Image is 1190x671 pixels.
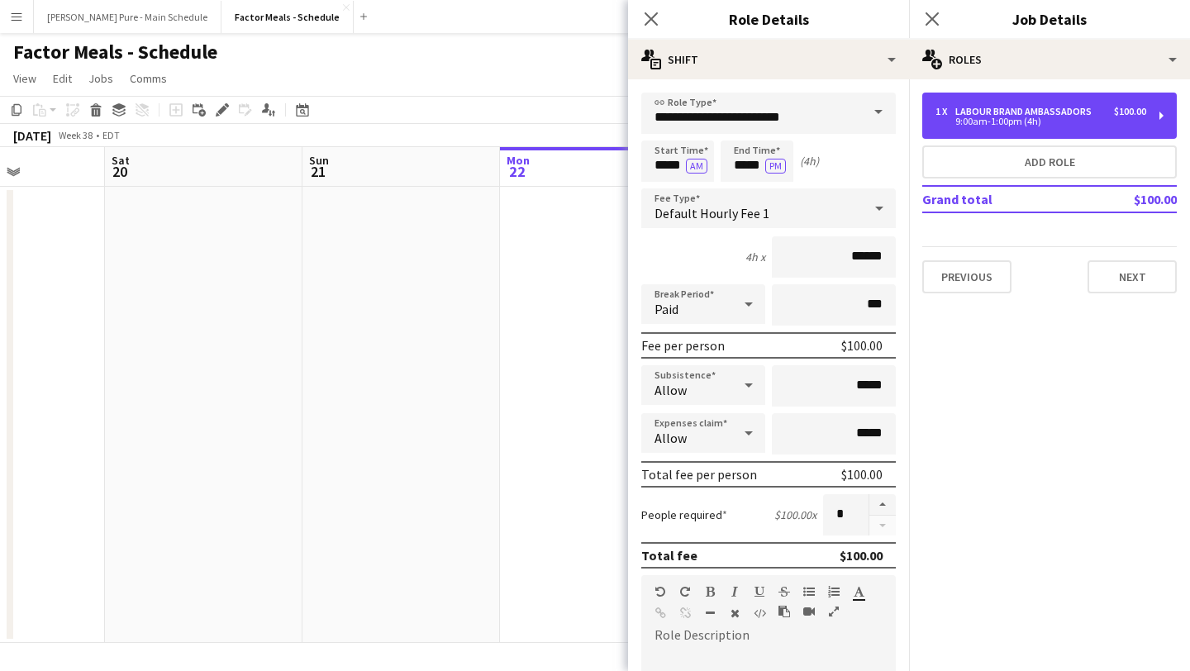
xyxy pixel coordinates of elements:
span: Mon [507,153,530,168]
button: Ordered List [828,585,840,598]
button: Factor Meals - Schedule [221,1,354,33]
button: Next [1088,260,1177,293]
a: Edit [46,68,79,89]
div: [DATE] [13,127,51,144]
div: $100.00 [841,466,883,483]
span: Comms [130,71,167,86]
span: View [13,71,36,86]
div: Fee per person [641,337,725,354]
div: 9:00am-1:00pm (4h) [935,117,1146,126]
button: AM [686,159,707,174]
span: Sun [309,153,329,168]
a: Jobs [82,68,120,89]
span: Allow [654,430,687,446]
div: $100.00 [840,547,883,564]
td: $100.00 [1079,186,1177,212]
button: Underline [754,585,765,598]
button: PM [765,159,786,174]
button: Previous [922,260,1011,293]
div: 4h x [745,250,765,264]
h3: Role Details [628,8,909,30]
span: 20 [109,162,130,181]
div: EDT [102,129,120,141]
h3: Job Details [909,8,1190,30]
span: Jobs [88,71,113,86]
h1: Factor Meals - Schedule [13,40,217,64]
span: Week 38 [55,129,96,141]
div: $100.00 x [774,507,816,522]
a: View [7,68,43,89]
button: Unordered List [803,585,815,598]
button: Increase [869,494,896,516]
button: Insert video [803,605,815,618]
button: Fullscreen [828,605,840,618]
span: 21 [307,162,329,181]
button: Italic [729,585,740,598]
span: Default Hourly Fee 1 [654,205,769,221]
a: Comms [123,68,174,89]
td: Grand total [922,186,1079,212]
div: Shift [628,40,909,79]
div: Labour Brand Ambassadors [955,106,1098,117]
div: $100.00 [1114,106,1146,117]
div: Total fee [641,547,697,564]
div: 1 x [935,106,955,117]
button: Paste as plain text [778,605,790,618]
button: Add role [922,145,1177,178]
div: (4h) [800,154,819,169]
div: $100.00 [841,337,883,354]
button: [PERSON_NAME] Pure - Main Schedule [34,1,221,33]
span: 22 [504,162,530,181]
button: Strikethrough [778,585,790,598]
span: Edit [53,71,72,86]
span: Sat [112,153,130,168]
button: Undo [654,585,666,598]
button: Redo [679,585,691,598]
button: Text Color [853,585,864,598]
div: Roles [909,40,1190,79]
button: Horizontal Line [704,607,716,620]
div: Total fee per person [641,466,757,483]
button: Bold [704,585,716,598]
label: People required [641,507,727,522]
span: Allow [654,382,687,398]
button: Clear Formatting [729,607,740,620]
button: HTML Code [754,607,765,620]
span: Paid [654,301,678,317]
